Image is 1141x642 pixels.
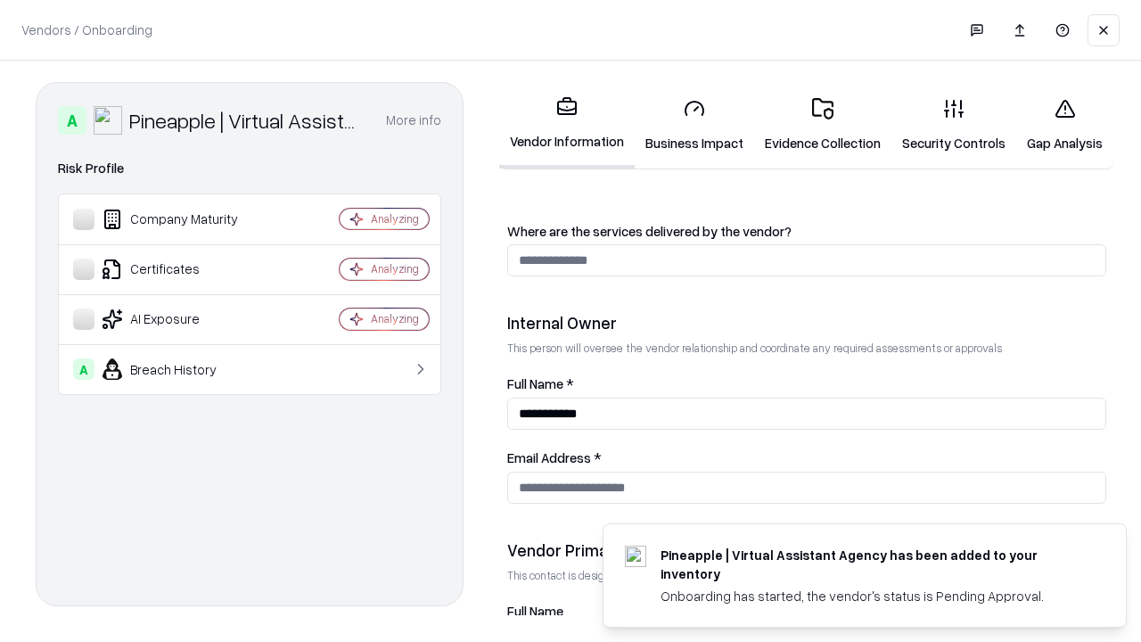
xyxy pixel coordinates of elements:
div: Analyzing [371,261,419,276]
div: Analyzing [371,311,419,326]
button: More info [386,104,441,136]
p: This person will oversee the vendor relationship and coordinate any required assessments or appro... [507,341,1106,356]
label: Email Address * [507,451,1106,465]
div: Certificates [73,259,286,280]
p: This contact is designated to receive the assessment request from Shift [507,568,1106,583]
div: Onboarding has started, the vendor's status is Pending Approval. [661,587,1083,605]
div: Pineapple | Virtual Assistant Agency has been added to your inventory [661,546,1083,583]
img: trypineapple.com [625,546,646,567]
a: Business Impact [635,84,754,167]
label: Full Name * [507,377,1106,391]
img: Pineapple | Virtual Assistant Agency [94,106,122,135]
div: Vendor Primary Contact [507,539,1106,561]
a: Gap Analysis [1016,84,1113,167]
div: A [73,358,94,380]
div: Breach History [73,358,286,380]
div: Risk Profile [58,158,441,179]
p: Vendors / Onboarding [21,21,152,39]
label: Where are the services delivered by the vendor? [507,225,1106,238]
div: Internal Owner [507,312,1106,333]
div: Company Maturity [73,209,286,230]
a: Vendor Information [499,82,635,169]
div: A [58,106,86,135]
a: Evidence Collection [754,84,891,167]
label: Full Name [507,605,1106,618]
a: Security Controls [891,84,1016,167]
div: AI Exposure [73,309,286,330]
div: Analyzing [371,211,419,226]
div: Pineapple | Virtual Assistant Agency [129,106,365,135]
